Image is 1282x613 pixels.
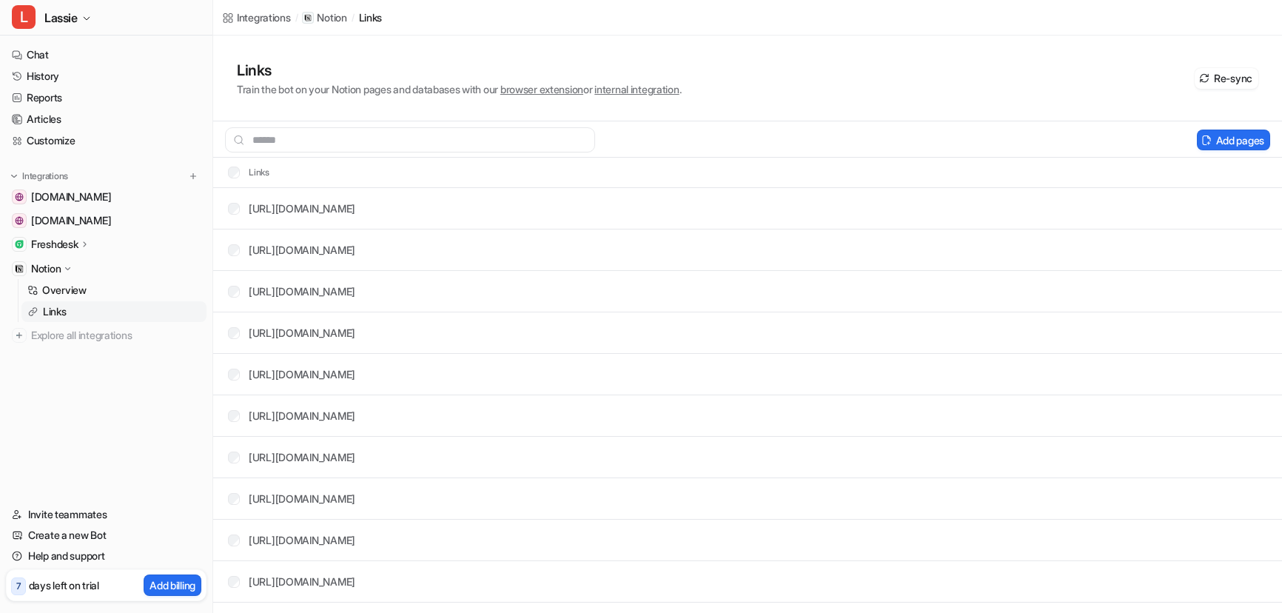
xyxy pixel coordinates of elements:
a: Links [21,301,207,322]
a: Create a new Bot [6,525,207,546]
p: Notion [31,261,61,276]
p: Notion [317,10,346,25]
a: online.whenhoundsfly.com[DOMAIN_NAME] [6,210,207,231]
a: [URL][DOMAIN_NAME] [249,244,355,256]
p: Links [43,304,67,319]
span: Lassie [44,7,78,28]
img: Notion [15,264,24,273]
a: www.whenhoundsfly.com[DOMAIN_NAME] [6,187,207,207]
button: Integrations [6,169,73,184]
a: links [359,10,383,25]
img: expand menu [9,171,19,181]
a: Articles [6,109,207,130]
div: Integrations [237,10,291,25]
span: internal integration [594,83,679,96]
button: Add billing [144,575,201,596]
p: Integrations [22,170,68,182]
img: explore all integrations [12,328,27,343]
a: Explore all integrations [6,325,207,346]
button: Add pages [1197,130,1270,150]
img: online.whenhoundsfly.com [15,216,24,225]
button: Re-sync [1195,68,1258,89]
a: [URL][DOMAIN_NAME] [249,202,355,215]
span: Train the bot on your Notion pages and databases with our or . [237,83,681,96]
span: Explore all integrations [31,324,201,347]
a: [URL][DOMAIN_NAME] [249,409,355,422]
a: Customize [6,130,207,151]
p: 7 [16,580,21,593]
p: Overview [42,283,87,298]
a: Help and support [6,546,207,566]
h1: Links [237,59,681,81]
p: Add billing [150,577,195,593]
a: [URL][DOMAIN_NAME] [249,326,355,339]
a: Overview [21,280,207,301]
p: days left on trial [29,577,99,593]
span: / [295,11,298,24]
a: [URL][DOMAIN_NAME] [249,451,355,463]
a: Invite teammates [6,504,207,525]
img: www.whenhoundsfly.com [15,192,24,201]
a: Chat [6,44,207,65]
span: browser extension [500,83,583,96]
span: [DOMAIN_NAME] [31,190,111,204]
a: Integrations [222,10,291,25]
span: [DOMAIN_NAME] [31,213,111,228]
th: Links [216,164,270,181]
a: [URL][DOMAIN_NAME] [249,534,355,546]
img: Notion icon [304,14,312,21]
a: [URL][DOMAIN_NAME] [249,492,355,505]
a: [URL][DOMAIN_NAME] [249,368,355,381]
a: [URL][DOMAIN_NAME] [249,285,355,298]
img: menu_add.svg [188,171,198,181]
a: Reports [6,87,207,108]
a: History [6,66,207,87]
a: Notion iconNotion [302,10,346,25]
img: Freshdesk [15,240,24,249]
span: L [12,5,36,29]
p: Freshdesk [31,237,78,252]
span: / [352,11,355,24]
a: [URL][DOMAIN_NAME] [249,575,355,588]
